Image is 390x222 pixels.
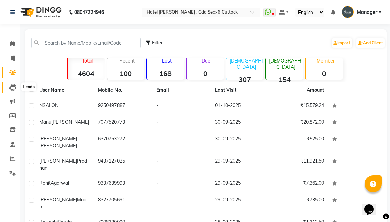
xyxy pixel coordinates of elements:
[152,98,211,115] td: -
[211,82,270,98] th: Last Visit
[39,197,77,203] span: [PERSON_NAME]
[211,192,270,215] td: 29-09-2025
[152,40,163,46] span: Filter
[266,75,303,84] strong: 154
[269,98,328,115] td: ₹15,579.24
[74,3,104,22] b: 08047224946
[150,58,184,64] p: Lost
[152,131,211,153] td: -
[107,69,145,78] strong: 100
[68,69,105,78] strong: 4604
[152,176,211,192] td: -
[269,153,328,176] td: ₹11,921.50
[147,69,184,78] strong: 168
[94,82,153,98] th: Mobile No.
[226,75,263,84] strong: 307
[356,38,385,48] a: Add Client
[211,131,270,153] td: 30-09-2025
[39,143,77,149] span: [PERSON_NAME]
[51,180,69,186] span: Agarwal
[152,82,211,98] th: Email
[31,38,141,48] input: Search by Name/Mobile/Email/Code
[152,192,211,215] td: -
[94,115,153,131] td: 7077520773
[362,195,383,215] iframe: chat widget
[94,192,153,215] td: 8327705691
[35,82,94,98] th: User Name
[39,180,51,186] span: Rohit
[152,115,211,131] td: -
[211,153,270,176] td: 29-09-2025
[94,176,153,192] td: 9337639993
[269,192,328,215] td: ₹735.00
[269,115,328,131] td: ₹20,872.00
[211,115,270,131] td: 30-09-2025
[152,153,211,176] td: -
[211,98,270,115] td: 01-10-2025
[39,135,77,142] span: [PERSON_NAME]
[39,102,43,108] span: N
[308,58,343,64] p: Member
[43,102,58,108] span: SALON
[342,6,354,18] img: Manager
[269,176,328,192] td: ₹7,362.00
[303,82,328,98] th: Amount
[306,69,343,78] strong: 0
[187,69,224,78] strong: 0
[110,58,145,64] p: Recent
[39,119,51,125] span: Manu
[94,153,153,176] td: 9437127025
[94,131,153,153] td: 6370753272
[357,9,377,16] span: Manager
[94,98,153,115] td: 9250497887
[188,58,224,64] p: Due
[39,158,77,164] span: [PERSON_NAME]
[332,38,352,48] a: Import
[269,131,328,153] td: ₹525.00
[211,176,270,192] td: 29-09-2025
[70,58,105,64] p: Total
[21,83,36,91] div: Leads
[269,58,303,70] p: [DEMOGRAPHIC_DATA]
[229,58,263,70] p: [DEMOGRAPHIC_DATA]
[51,119,89,125] span: [PERSON_NAME]
[17,3,63,22] img: logo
